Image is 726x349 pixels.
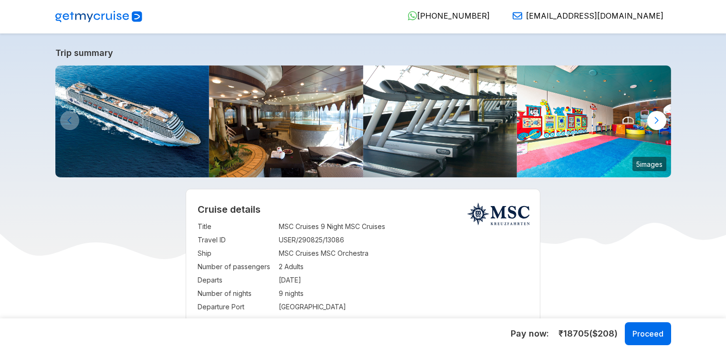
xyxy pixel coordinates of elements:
td: : [274,300,279,314]
td: Departs [198,273,274,287]
td: Number of passengers [198,260,274,273]
img: or_public_area_relaxation_01.jpg [209,65,363,177]
h5: Pay now : [511,328,549,339]
h2: Cruise details [198,204,528,215]
img: Email [513,11,522,21]
td: MSC Cruises 9 Night MSC Cruises [279,220,528,233]
td: : [274,220,279,233]
td: Travel ID [198,233,274,247]
button: Proceed [625,322,671,345]
td: MSC Cruises MSC Orchestra [279,247,528,260]
img: or_public_area_fitness_02.jpg [363,65,517,177]
td: Ship [198,247,274,260]
span: ₹ 18705 ($ 208 ) [558,327,618,340]
span: [PHONE_NUMBER] [417,11,490,21]
td: [GEOGRAPHIC_DATA] [279,300,528,314]
td: 9 nights [279,287,528,300]
span: [EMAIL_ADDRESS][DOMAIN_NAME] [526,11,663,21]
td: : [274,273,279,287]
td: : [274,287,279,300]
a: [EMAIL_ADDRESS][DOMAIN_NAME] [505,11,663,21]
td: 2 Adults [279,260,528,273]
td: USER/290825/13086 [279,233,528,247]
td: [DATE] [279,273,528,287]
a: Trip summary [55,48,671,58]
img: WhatsApp [408,11,417,21]
td: : [274,260,279,273]
td: Departure Port [198,300,274,314]
td: : [274,247,279,260]
img: or_public_area_family_children_03.jpg [517,65,671,177]
a: [PHONE_NUMBER] [400,11,490,21]
td: Title [198,220,274,233]
td: Number of nights [198,287,274,300]
td: : [274,233,279,247]
small: 5 images [632,157,666,171]
img: 228293fb34c96db89f9a6bae02923bc5.jpeg [55,65,210,177]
